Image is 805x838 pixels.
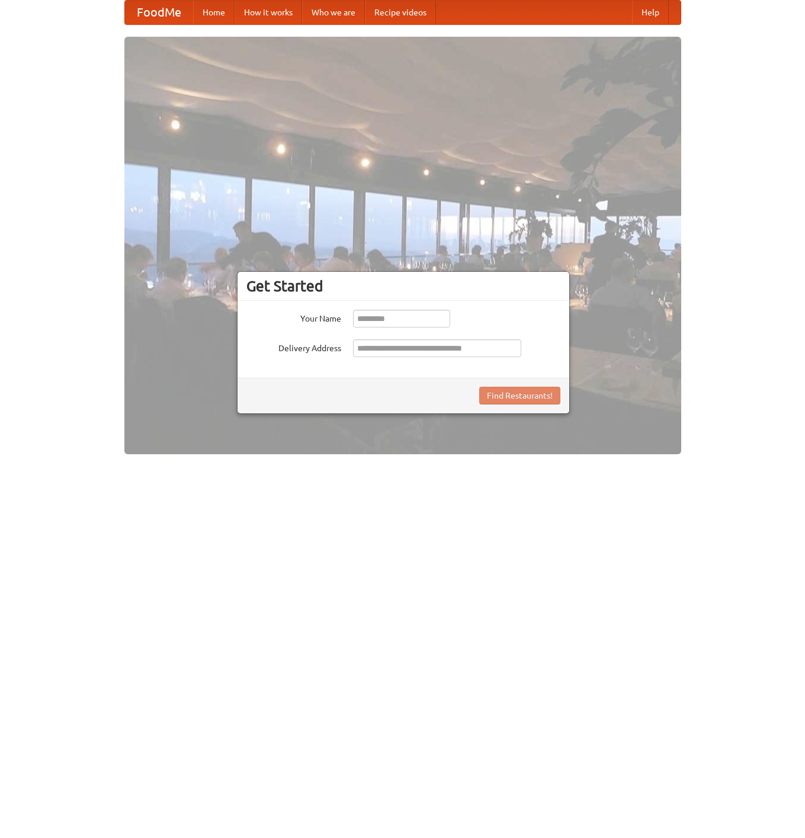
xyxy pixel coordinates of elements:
[365,1,436,24] a: Recipe videos
[193,1,235,24] a: Home
[246,339,341,354] label: Delivery Address
[235,1,302,24] a: How it works
[479,387,560,404] button: Find Restaurants!
[246,310,341,325] label: Your Name
[246,277,560,295] h3: Get Started
[302,1,365,24] a: Who we are
[632,1,669,24] a: Help
[125,1,193,24] a: FoodMe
